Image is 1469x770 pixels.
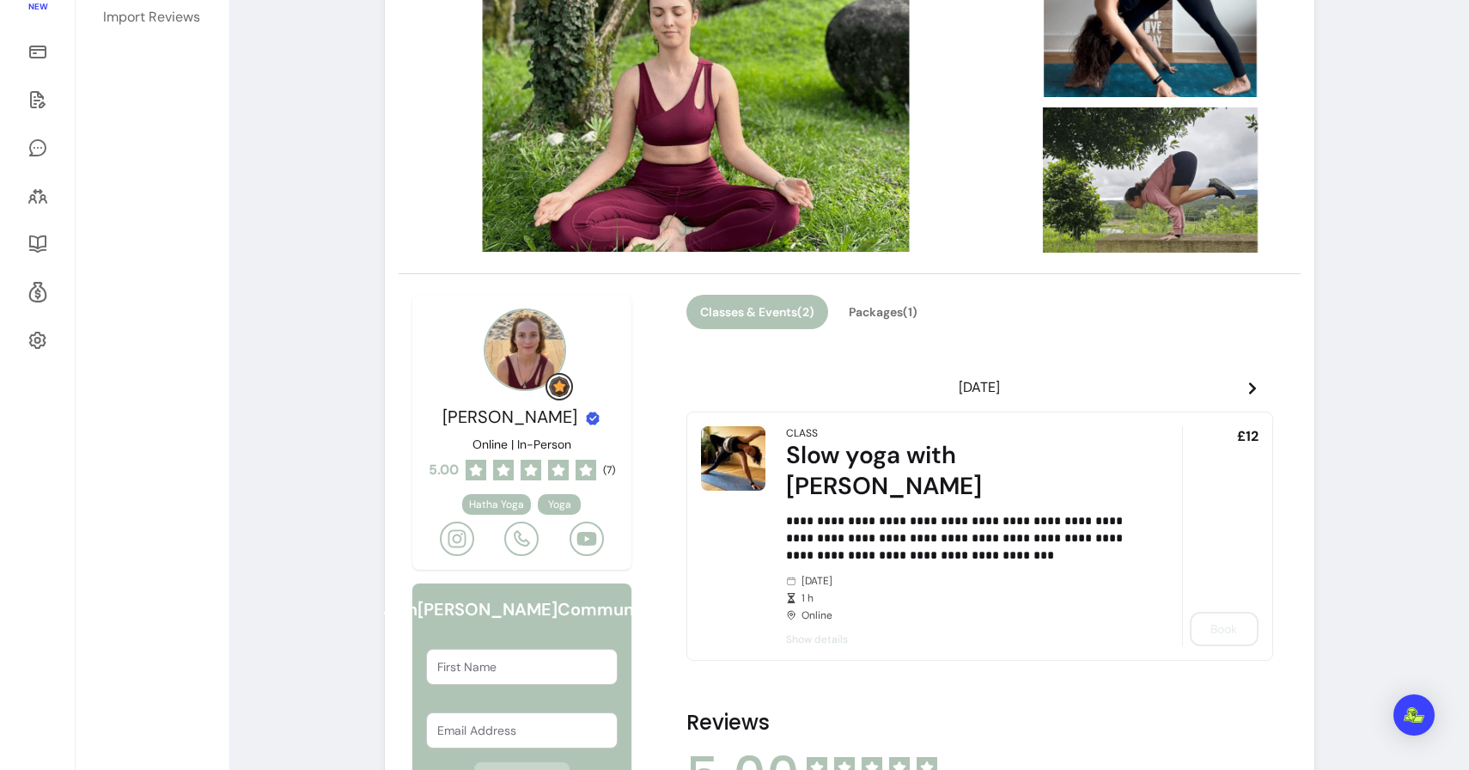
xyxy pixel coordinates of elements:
[21,127,54,168] a: My Messages
[21,175,54,217] a: Clients
[21,31,54,72] a: Sales
[786,574,1134,622] div: [DATE] Online
[548,498,571,511] span: Yoga
[802,591,1134,605] span: 1 h
[603,463,615,477] span: ( 7 )
[686,370,1273,405] header: [DATE]
[472,436,571,453] p: Online | In-Person
[437,722,606,739] input: Email Address
[21,223,54,265] a: Resources
[786,440,1134,502] div: Slow yoga with [PERSON_NAME]
[469,498,524,511] span: Hatha Yoga
[786,632,1134,646] span: Show details
[21,320,54,361] a: Settings
[21,272,54,313] a: Refer & Earn
[686,709,1273,736] h2: Reviews
[1003,105,1301,254] img: image-2
[835,295,931,329] button: Packages(1)
[701,426,765,491] img: Slow yoga with Maria
[786,426,818,440] div: Class
[686,295,828,329] button: Classes & Events(2)
[429,460,459,480] span: 5.00
[437,658,606,675] input: First Name
[1393,694,1435,736] div: Open Intercom Messenger
[549,376,570,397] img: Grow
[442,406,577,428] span: [PERSON_NAME]
[21,79,54,120] a: Waivers
[27,2,46,13] span: New
[484,309,566,391] img: Provider image
[383,597,661,621] h6: Join [PERSON_NAME] Community!
[103,7,200,27] div: Import Reviews
[1237,426,1259,447] span: £12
